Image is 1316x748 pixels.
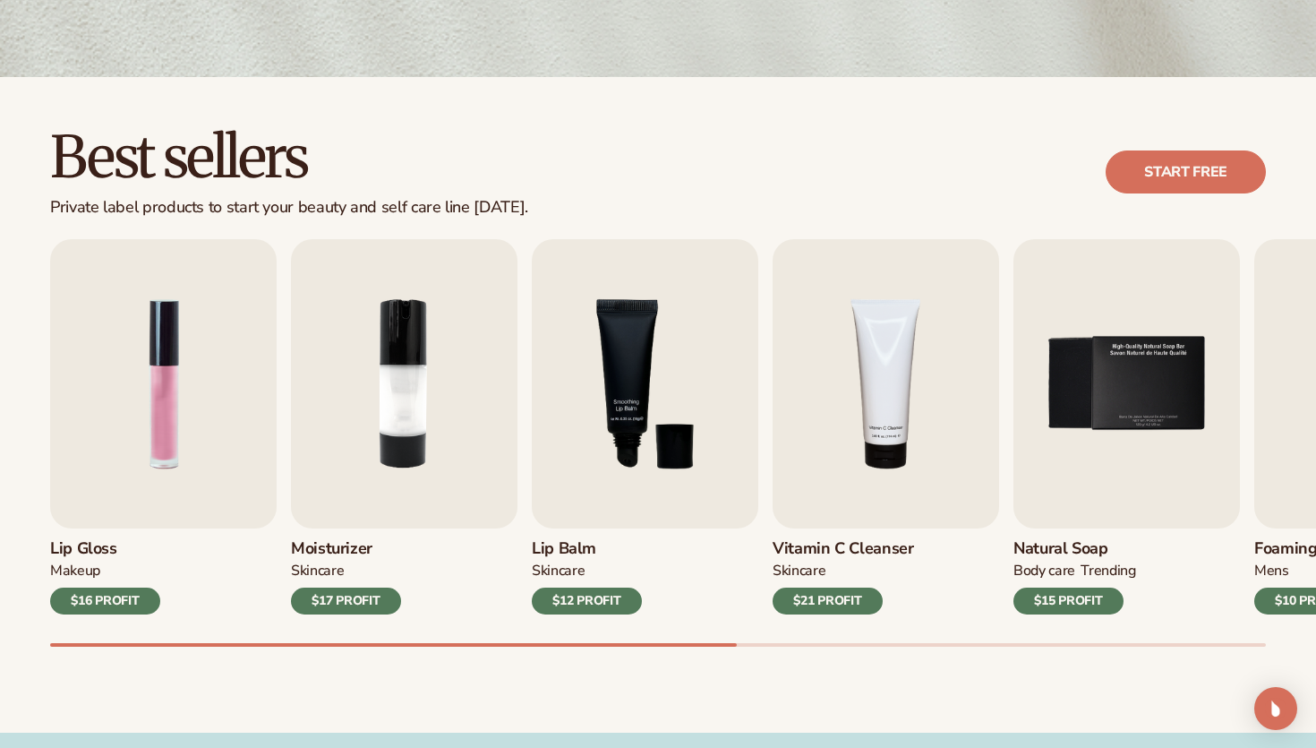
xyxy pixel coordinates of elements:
[50,539,160,559] h3: Lip Gloss
[773,239,999,615] a: 4 / 9
[773,539,914,559] h3: Vitamin C Cleanser
[1013,588,1124,615] div: $15 PROFIT
[1013,562,1075,580] div: BODY Care
[50,588,160,615] div: $16 PROFIT
[50,198,528,218] div: Private label products to start your beauty and self care line [DATE].
[291,539,401,559] h3: Moisturizer
[1081,562,1135,580] div: TRENDING
[1106,150,1266,193] a: Start free
[50,562,100,580] div: MAKEUP
[50,239,277,615] a: 1 / 9
[773,562,825,580] div: Skincare
[50,127,528,187] h2: Best sellers
[532,588,642,615] div: $12 PROFIT
[532,239,758,615] a: 3 / 9
[1254,687,1297,730] div: Open Intercom Messenger
[532,539,642,559] h3: Lip Balm
[291,562,344,580] div: SKINCARE
[773,588,883,615] div: $21 PROFIT
[291,239,517,615] a: 2 / 9
[1254,562,1289,580] div: mens
[1013,239,1240,615] a: 5 / 9
[291,588,401,615] div: $17 PROFIT
[532,562,585,580] div: SKINCARE
[1013,539,1136,559] h3: Natural Soap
